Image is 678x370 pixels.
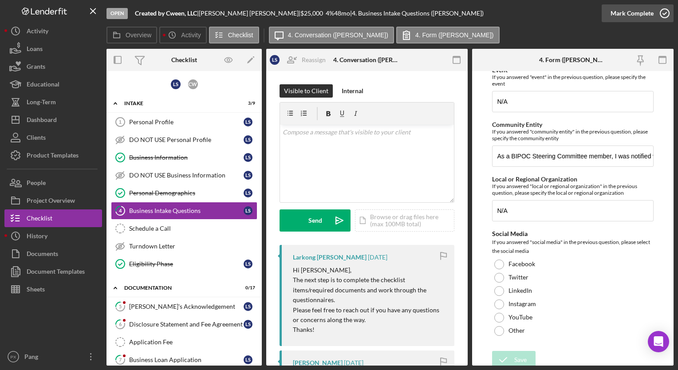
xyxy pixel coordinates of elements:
div: Product Templates [27,146,79,166]
label: Twitter [508,274,528,281]
button: Checklist [209,27,259,43]
div: L S [171,79,181,89]
tspan: 4 [119,208,122,213]
div: Social Media [492,230,653,237]
button: History [4,227,102,245]
div: 0 / 17 [239,285,255,291]
div: Application Fee [129,339,257,346]
button: Mark Complete [602,4,674,22]
a: Long-Term [4,93,102,111]
div: Business Intake Questions [129,207,244,214]
button: People [4,174,102,192]
div: Mark Complete [611,4,654,22]
div: Personal Demographics [129,189,244,197]
button: Grants [4,58,102,75]
button: Product Templates [4,146,102,164]
div: Schedule a Call [129,225,257,232]
a: DO NOT USE Business InformationLS [111,166,257,184]
div: C W [188,79,198,89]
a: Project Overview [4,192,102,209]
div: Documentation [124,285,233,291]
label: 4. Conversation ([PERSON_NAME]) [288,31,388,39]
p: Thanks! [293,325,445,335]
div: 48 mo [334,10,350,17]
div: Visible to Client [284,84,328,98]
button: Activity [4,22,102,40]
div: Dashboard [27,111,57,131]
b: Created by Cween, LLC [135,9,197,17]
div: L S [244,135,252,144]
div: Turndown Letter [129,243,257,250]
p: The next step is to complete the checklist items/required documents and work through the question... [293,275,445,305]
div: L S [244,320,252,329]
tspan: 7 [119,357,122,362]
div: L S [244,302,252,311]
a: Schedule a Call [111,220,257,237]
a: 1Personal ProfileLS [111,113,257,131]
button: Send [280,209,351,232]
button: Dashboard [4,111,102,129]
button: 4. Conversation ([PERSON_NAME]) [269,27,394,43]
div: 4. Conversation ([PERSON_NAME]) [333,56,400,63]
tspan: 5 [119,303,122,309]
button: Clients [4,129,102,146]
label: Local or Regional Organization [492,175,577,183]
button: PXPang [PERSON_NAME] [4,348,102,366]
label: Facebook [508,260,535,268]
label: Event [492,66,508,74]
a: Business InformationLS [111,149,257,166]
div: DO NOT USE Business Information [129,172,244,179]
label: Instagram [508,300,536,307]
div: Send [308,209,322,232]
button: Educational [4,75,102,93]
div: [PERSON_NAME]'s Acknowledgement [129,303,244,310]
div: Documents [27,245,58,265]
label: YouTube [508,314,532,321]
div: People [27,174,46,194]
div: 4 % [326,10,334,17]
div: If you answered "community entity" in the previous question, please specify the community entity [492,128,653,142]
button: Save [492,351,536,369]
div: Larkong [PERSON_NAME] [293,254,367,261]
div: If you answered "social media" in the previous question, please select the social media [492,238,653,256]
div: Grants [27,58,45,78]
div: If you answered "event" in the previous question, please specify the event [492,74,653,87]
button: Checklist [4,209,102,227]
div: History [27,227,47,247]
label: Activity [181,31,201,39]
a: Document Templates [4,263,102,280]
div: Activity [27,22,48,42]
a: Documents [4,245,102,263]
div: If you answered "local or regional organization" in the previous question, please specify the loc... [492,183,653,196]
div: L S [244,189,252,197]
div: Open [106,8,128,19]
button: Internal [337,84,368,98]
div: Reassign [302,51,326,69]
span: $25,000 [300,9,323,17]
div: | [135,10,199,17]
div: L S [244,260,252,268]
div: Checklist [171,56,197,63]
div: | 4. Business Intake Questions ([PERSON_NAME]) [350,10,484,17]
a: 4Business Intake QuestionsLS [111,202,257,220]
label: Checklist [228,31,253,39]
a: 7Business Loan ApplicationLS [111,351,257,369]
div: Document Templates [27,263,85,283]
div: Project Overview [27,192,75,212]
div: Disclosure Statement and Fee Agreement [129,321,244,328]
a: Eligibility PhaseLS [111,255,257,273]
a: 5[PERSON_NAME]'s AcknowledgementLS [111,298,257,315]
label: 4. Form ([PERSON_NAME]) [415,31,494,39]
text: PX [11,354,16,359]
a: Turndown Letter [111,237,257,255]
div: DO NOT USE Personal Profile [129,136,244,143]
div: Business Information [129,154,244,161]
button: 4. Form ([PERSON_NAME]) [396,27,500,43]
button: Overview [106,27,157,43]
